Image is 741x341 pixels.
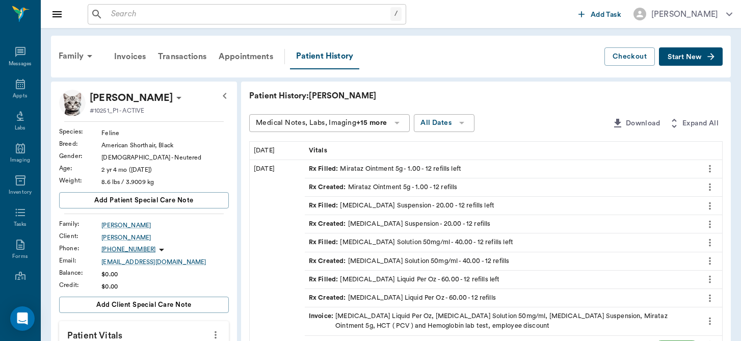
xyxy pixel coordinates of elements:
input: Search [107,7,390,21]
button: Expand All [664,114,723,133]
div: Phone : [59,244,101,253]
button: more [702,290,718,307]
b: +15 more [356,119,387,126]
div: / [390,7,402,21]
span: Rx Filled : [309,164,340,174]
div: Client : [59,231,101,241]
div: Breed : [59,139,101,148]
div: Appts [13,92,27,100]
div: [MEDICAL_DATA] Solution 50mg/ml - 40.00 - 12 refills left [309,238,513,247]
button: more [702,312,718,330]
span: Vitals [309,146,329,155]
div: Forms [12,253,28,260]
div: Credit : [59,280,101,290]
div: Feline [101,128,229,138]
span: Rx Filled : [309,275,340,284]
span: Rx Created : [309,293,348,303]
div: 2 yr 4 mo ([DATE]) [101,165,229,174]
div: Inventory [9,189,32,196]
button: more [702,252,718,270]
div: [DEMOGRAPHIC_DATA] - Neutered [101,153,229,162]
button: Download [607,114,664,133]
a: Invoices [108,44,152,69]
div: [DATE] [250,142,305,160]
button: Add Task [574,5,625,23]
p: #10251_P1 - ACTIVE [90,106,144,115]
div: Age : [59,164,101,173]
div: Labs [15,124,25,132]
div: [PERSON_NAME] [651,8,718,20]
span: Add client Special Care Note [96,299,192,310]
button: Add client Special Care Note [59,297,229,313]
span: Add patient Special Care Note [94,195,193,206]
div: [MEDICAL_DATA] Liquid Per Oz - 60.00 - 12 refills left [309,275,500,284]
button: more [702,160,718,177]
div: [MEDICAL_DATA] Suspension - 20.00 - 12 refills left [309,201,494,211]
div: Weight : [59,176,101,185]
p: [PERSON_NAME] [90,90,173,106]
button: more [702,178,718,196]
a: [PERSON_NAME] [101,221,229,230]
span: Rx Filled : [309,201,340,211]
div: Email : [59,256,101,265]
div: Open Intercom Messenger [10,306,35,331]
span: Invoice : [309,311,335,331]
div: Winston Leverett [90,90,173,106]
button: more [702,216,718,233]
span: Rx Created : [309,256,348,266]
div: Balance : [59,268,101,277]
button: Start New [659,47,723,66]
div: Messages [9,60,32,68]
button: Checkout [604,47,655,66]
div: American Shorthair, Black [101,141,229,150]
span: Expand All [682,117,719,130]
span: Rx Created : [309,182,348,192]
div: $0.00 [101,270,229,279]
div: Medical Notes, Labs, Imaging [256,117,387,129]
div: Gender : [59,151,101,161]
a: Transactions [152,44,213,69]
img: Profile Image [59,90,86,116]
div: Family : [59,219,101,228]
button: Close drawer [47,4,67,24]
button: more [702,197,718,215]
a: [EMAIL_ADDRESS][DOMAIN_NAME] [101,257,229,267]
div: Imaging [10,156,30,164]
button: Add patient Special Care Note [59,192,229,208]
button: more [702,234,718,251]
div: [MEDICAL_DATA] Suspension - 20.00 - 12 refills [309,219,491,229]
p: Patient History: [PERSON_NAME] [249,90,555,102]
span: Rx Created : [309,219,348,229]
div: 8.6 lbs / 3.9009 kg [101,177,229,187]
button: [PERSON_NAME] [625,5,740,23]
div: Mirataz Ointment 5g - 1.00 - 12 refills left [309,164,461,174]
a: [PERSON_NAME] [101,233,229,242]
div: [MEDICAL_DATA] Liquid Per Oz - 60.00 - 12 refills [309,293,496,303]
div: Tasks [14,221,27,228]
span: Rx Filled : [309,238,340,247]
p: [PHONE_NUMBER] [101,245,155,254]
div: Species : [59,127,101,136]
div: [MEDICAL_DATA] Liquid Per Oz, [MEDICAL_DATA] Solution 50mg/ml, [MEDICAL_DATA] Suspension, Mirataz... [309,311,693,331]
button: more [702,271,718,288]
div: [MEDICAL_DATA] Solution 50mg/ml - 40.00 - 12 refills [309,256,509,266]
div: $0.00 [101,282,229,291]
a: Patient History [290,44,359,69]
div: Mirataz Ointment 5g - 1.00 - 12 refills [309,182,458,192]
button: All Dates [414,114,474,132]
a: Appointments [213,44,279,69]
div: Family [52,44,102,68]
